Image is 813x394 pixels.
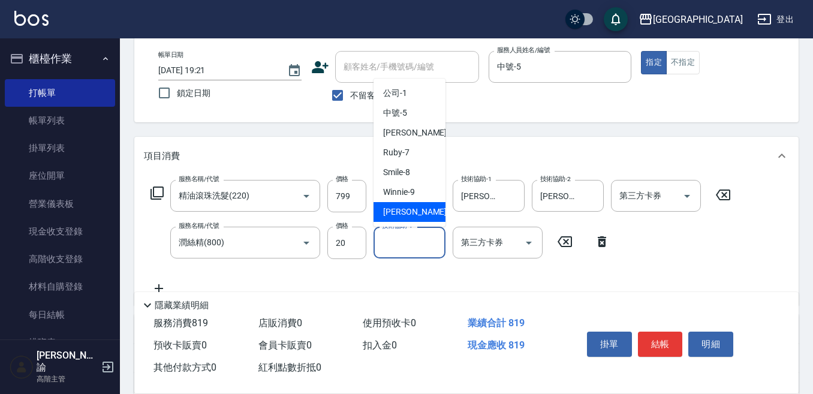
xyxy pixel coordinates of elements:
[468,317,525,329] span: 業績合計 819
[37,374,98,384] p: 高階主管
[5,134,115,162] a: 掛單列表
[5,218,115,245] a: 現金收支登錄
[604,7,628,31] button: save
[144,150,180,163] p: 項目消費
[587,332,632,357] button: 掛單
[14,11,49,26] img: Logo
[461,175,492,184] label: 技術協助-1
[336,175,348,184] label: 價格
[5,190,115,218] a: 營業儀表板
[350,89,384,102] span: 不留客資
[653,12,743,27] div: [GEOGRAPHIC_DATA]
[37,350,98,374] h5: [PERSON_NAME]諭
[383,146,409,159] span: Ruby -7
[179,175,219,184] label: 服務名稱/代號
[10,355,34,379] img: Person
[383,127,454,139] span: [PERSON_NAME] -6
[666,51,700,74] button: 不指定
[5,107,115,134] a: 帳單列表
[641,51,667,74] button: 指定
[363,317,416,329] span: 使用預收卡 0
[297,233,316,252] button: Open
[258,339,312,351] span: 會員卡販賣 0
[688,332,733,357] button: 明細
[383,186,415,198] span: Winnie -9
[752,8,799,31] button: 登出
[5,43,115,74] button: 櫃檯作業
[540,175,571,184] label: 技術協助-2
[5,273,115,300] a: 材料自購登錄
[153,362,216,373] span: 其他付款方式 0
[677,187,697,206] button: Open
[383,107,407,119] span: 中號 -5
[5,329,115,356] a: 排班表
[468,339,525,351] span: 現金應收 819
[258,317,302,329] span: 店販消費 0
[383,87,407,100] span: 公司 -1
[363,339,397,351] span: 扣入金 0
[5,245,115,273] a: 高階收支登錄
[177,87,210,100] span: 鎖定日期
[155,299,209,312] p: 隱藏業績明細
[258,362,321,373] span: 紅利點數折抵 0
[383,166,410,179] span: Smile -8
[5,79,115,107] a: 打帳單
[158,61,275,80] input: YYYY/MM/DD hh:mm
[134,137,799,175] div: 項目消費
[336,221,348,230] label: 價格
[153,339,207,351] span: 預收卡販賣 0
[297,187,316,206] button: Open
[153,317,208,329] span: 服務消費 819
[638,332,683,357] button: 結帳
[519,233,538,252] button: Open
[5,162,115,190] a: 座位開單
[5,301,115,329] a: 每日結帳
[383,206,459,218] span: [PERSON_NAME] -12
[179,221,219,230] label: 服務名稱/代號
[497,46,550,55] label: 服務人員姓名/編號
[158,50,183,59] label: 帳單日期
[280,56,309,85] button: Choose date, selected date is 2025-08-21
[634,7,748,32] button: [GEOGRAPHIC_DATA]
